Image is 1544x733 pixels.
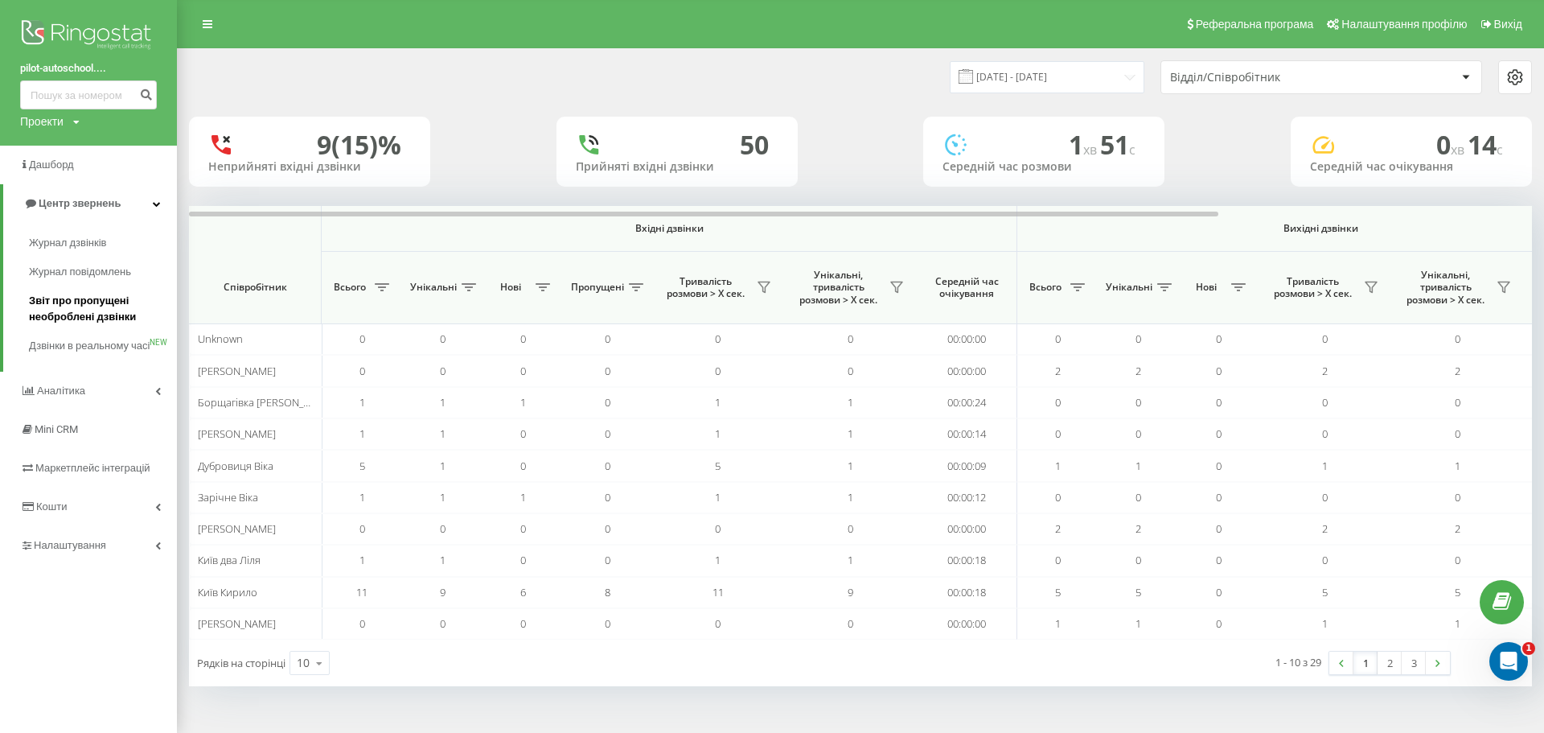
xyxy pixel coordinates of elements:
[715,521,721,536] span: 0
[35,423,78,435] span: Mini CRM
[1455,490,1460,504] span: 0
[1069,127,1100,162] span: 1
[1216,490,1222,504] span: 0
[29,264,131,280] span: Журнал повідомлень
[29,257,177,286] a: Журнал повідомлень
[917,450,1017,481] td: 00:00:09
[1494,18,1522,31] span: Вихід
[715,459,721,473] span: 5
[1322,553,1328,567] span: 0
[1353,652,1378,674] a: 1
[198,395,335,410] span: Борщагівка [PERSON_NAME]
[1129,141,1135,159] span: c
[1216,616,1222,631] span: 0
[605,553,610,567] span: 0
[1455,331,1460,346] span: 0
[1055,585,1061,599] span: 5
[359,490,365,504] span: 1
[1402,652,1426,674] a: 3
[440,585,446,599] span: 9
[29,229,177,257] a: Журнал дзвінків
[198,364,276,378] span: [PERSON_NAME]
[198,553,261,567] span: Київ два Ліля
[520,331,526,346] span: 0
[520,553,526,567] span: 0
[20,113,64,130] div: Проекти
[917,577,1017,608] td: 00:00:18
[740,130,769,160] div: 50
[359,426,365,441] span: 1
[1170,71,1362,84] div: Відділ/Співробітник
[605,490,610,504] span: 0
[715,616,721,631] span: 0
[1055,553,1061,567] span: 0
[520,364,526,378] span: 0
[359,616,365,631] span: 0
[29,159,74,171] span: Дашборд
[520,490,526,504] span: 1
[1055,459,1061,473] span: 1
[20,80,157,109] input: Пошук за номером
[1322,585,1328,599] span: 5
[1135,459,1141,473] span: 1
[1322,426,1328,441] span: 0
[1055,616,1061,631] span: 1
[917,355,1017,386] td: 00:00:00
[1135,616,1141,631] span: 1
[848,459,853,473] span: 1
[1216,521,1222,536] span: 0
[440,364,446,378] span: 0
[605,395,610,410] span: 0
[1083,141,1100,159] span: хв
[917,482,1017,513] td: 00:00:12
[37,385,85,397] span: Аналiтика
[440,395,446,410] span: 1
[491,281,531,294] span: Нові
[1216,426,1222,441] span: 0
[520,459,526,473] span: 0
[410,281,457,294] span: Унікальні
[1216,553,1222,567] span: 0
[356,585,368,599] span: 11
[1322,521,1328,536] span: 2
[1322,364,1328,378] span: 2
[1322,331,1328,346] span: 0
[1135,585,1141,599] span: 5
[929,275,1004,300] span: Середній час очікування
[848,585,853,599] span: 9
[1322,395,1328,410] span: 0
[317,130,401,160] div: 9 (15)%
[659,275,752,300] span: Тривалість розмови > Х сек.
[440,521,446,536] span: 0
[440,490,446,504] span: 1
[848,395,853,410] span: 1
[197,656,285,670] span: Рядків на сторінці
[198,521,276,536] span: [PERSON_NAME]
[1025,281,1066,294] span: Всього
[942,160,1145,174] div: Середній час розмови
[1468,127,1503,162] span: 14
[715,426,721,441] span: 1
[1055,490,1061,504] span: 0
[359,364,365,378] span: 0
[39,197,121,209] span: Центр звернень
[1322,490,1328,504] span: 0
[1106,281,1152,294] span: Унікальні
[848,490,853,504] span: 1
[1322,459,1328,473] span: 1
[1055,364,1061,378] span: 2
[715,331,721,346] span: 0
[605,459,610,473] span: 0
[848,521,853,536] span: 0
[1455,364,1460,378] span: 2
[1497,141,1503,159] span: c
[1489,642,1528,681] iframe: Intercom live chat
[1322,616,1328,631] span: 1
[29,293,169,325] span: Звіт про пропущені необроблені дзвінки
[917,323,1017,355] td: 00:00:00
[605,585,610,599] span: 8
[440,331,446,346] span: 0
[1055,521,1061,536] span: 2
[605,521,610,536] span: 0
[1186,281,1226,294] span: Нові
